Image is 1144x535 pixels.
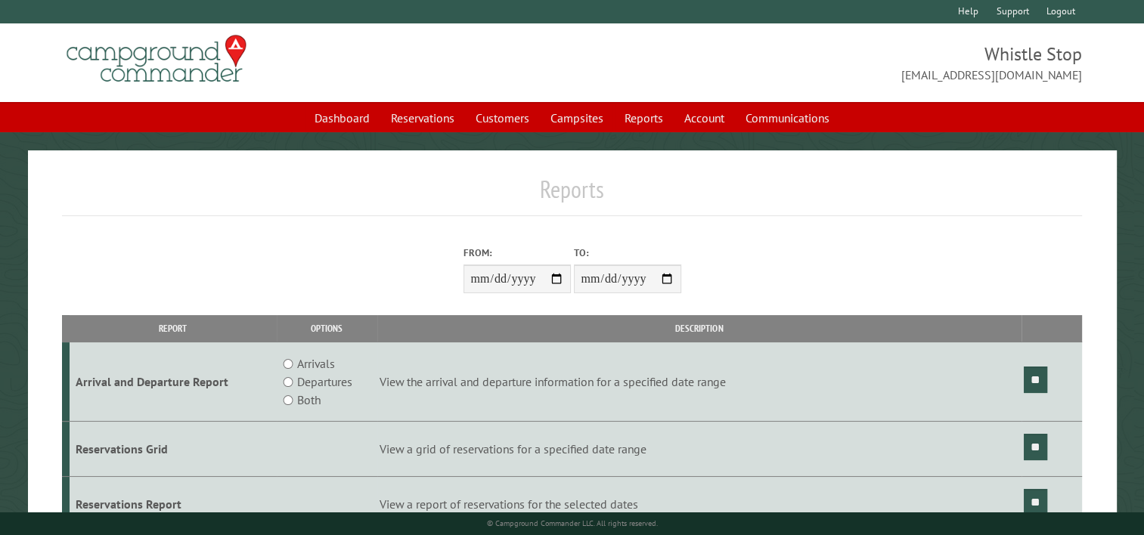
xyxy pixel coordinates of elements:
[70,315,277,342] th: Report
[297,354,335,373] label: Arrivals
[541,104,612,132] a: Campsites
[70,422,277,477] td: Reservations Grid
[574,246,681,260] label: To:
[487,518,658,528] small: © Campground Commander LLC. All rights reserved.
[305,104,379,132] a: Dashboard
[572,42,1083,84] span: Whistle Stop [EMAIL_ADDRESS][DOMAIN_NAME]
[377,342,1022,422] td: View the arrival and departure information for a specified date range
[736,104,839,132] a: Communications
[615,104,672,132] a: Reports
[377,476,1022,531] td: View a report of reservations for the selected dates
[675,104,733,132] a: Account
[297,391,321,409] label: Both
[277,315,377,342] th: Options
[70,476,277,531] td: Reservations Report
[62,175,1082,216] h1: Reports
[467,104,538,132] a: Customers
[297,373,352,391] label: Departures
[62,29,251,88] img: Campground Commander
[463,246,571,260] label: From:
[382,104,463,132] a: Reservations
[70,342,277,422] td: Arrival and Departure Report
[377,315,1022,342] th: Description
[377,422,1022,477] td: View a grid of reservations for a specified date range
